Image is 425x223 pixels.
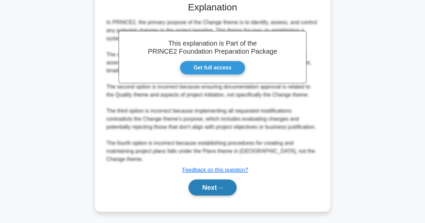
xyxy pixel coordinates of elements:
[107,18,319,163] div: In PRINCE2, the primary purpose of the Change theme is to identify, assess, and control any poten...
[108,2,317,13] h3: Explanation
[182,167,248,173] a: Feedback on this question?
[188,179,237,196] button: Next
[180,61,245,75] a: Get full access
